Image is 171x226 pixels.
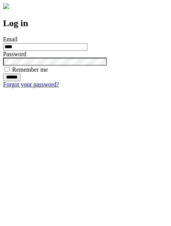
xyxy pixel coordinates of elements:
label: Email [3,36,17,42]
a: Forgot your password? [3,81,59,88]
h2: Log in [3,18,168,28]
label: Password [3,51,26,57]
label: Remember me [12,66,48,73]
img: logo-4e3dc11c47720685a147b03b5a06dd966a58ff35d612b21f08c02c0306f2b779.png [3,3,9,9]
